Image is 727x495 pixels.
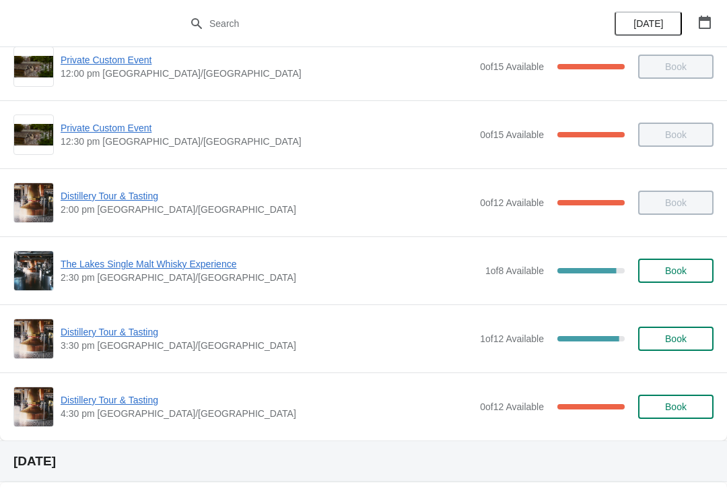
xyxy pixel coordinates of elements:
span: 1 of 12 Available [480,333,544,344]
img: Private Custom Event | | 12:00 pm Europe/London [14,56,53,78]
span: 0 of 12 Available [480,401,544,412]
span: Distillery Tour & Tasting [61,393,473,407]
span: Distillery Tour & Tasting [61,325,473,339]
span: 0 of 15 Available [480,61,544,72]
input: Search [209,11,545,36]
h2: [DATE] [13,455,714,468]
button: Book [638,327,714,351]
span: 12:00 pm [GEOGRAPHIC_DATA]/[GEOGRAPHIC_DATA] [61,67,473,80]
img: Distillery Tour & Tasting | | 3:30 pm Europe/London [14,319,53,358]
button: Book [638,259,714,283]
img: The Lakes Single Malt Whisky Experience | | 2:30 pm Europe/London [14,251,53,290]
span: 2:30 pm [GEOGRAPHIC_DATA]/[GEOGRAPHIC_DATA] [61,271,479,284]
span: Book [665,401,687,412]
button: Book [638,395,714,419]
img: Distillery Tour & Tasting | | 2:00 pm Europe/London [14,183,53,222]
span: 0 of 12 Available [480,197,544,208]
span: Book [665,265,687,276]
span: 4:30 pm [GEOGRAPHIC_DATA]/[GEOGRAPHIC_DATA] [61,407,473,420]
span: 2:00 pm [GEOGRAPHIC_DATA]/[GEOGRAPHIC_DATA] [61,203,473,216]
span: 3:30 pm [GEOGRAPHIC_DATA]/[GEOGRAPHIC_DATA] [61,339,473,352]
span: Distillery Tour & Tasting [61,189,473,203]
span: The Lakes Single Malt Whisky Experience [61,257,479,271]
span: Private Custom Event [61,121,473,135]
span: 0 of 15 Available [480,129,544,140]
span: Book [665,333,687,344]
img: Private Custom Event | | 12:30 pm Europe/London [14,124,53,146]
span: 1 of 8 Available [485,265,544,276]
span: 12:30 pm [GEOGRAPHIC_DATA]/[GEOGRAPHIC_DATA] [61,135,473,148]
span: [DATE] [633,18,663,29]
button: [DATE] [615,11,682,36]
img: Distillery Tour & Tasting | | 4:30 pm Europe/London [14,387,53,426]
span: Private Custom Event [61,53,473,67]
